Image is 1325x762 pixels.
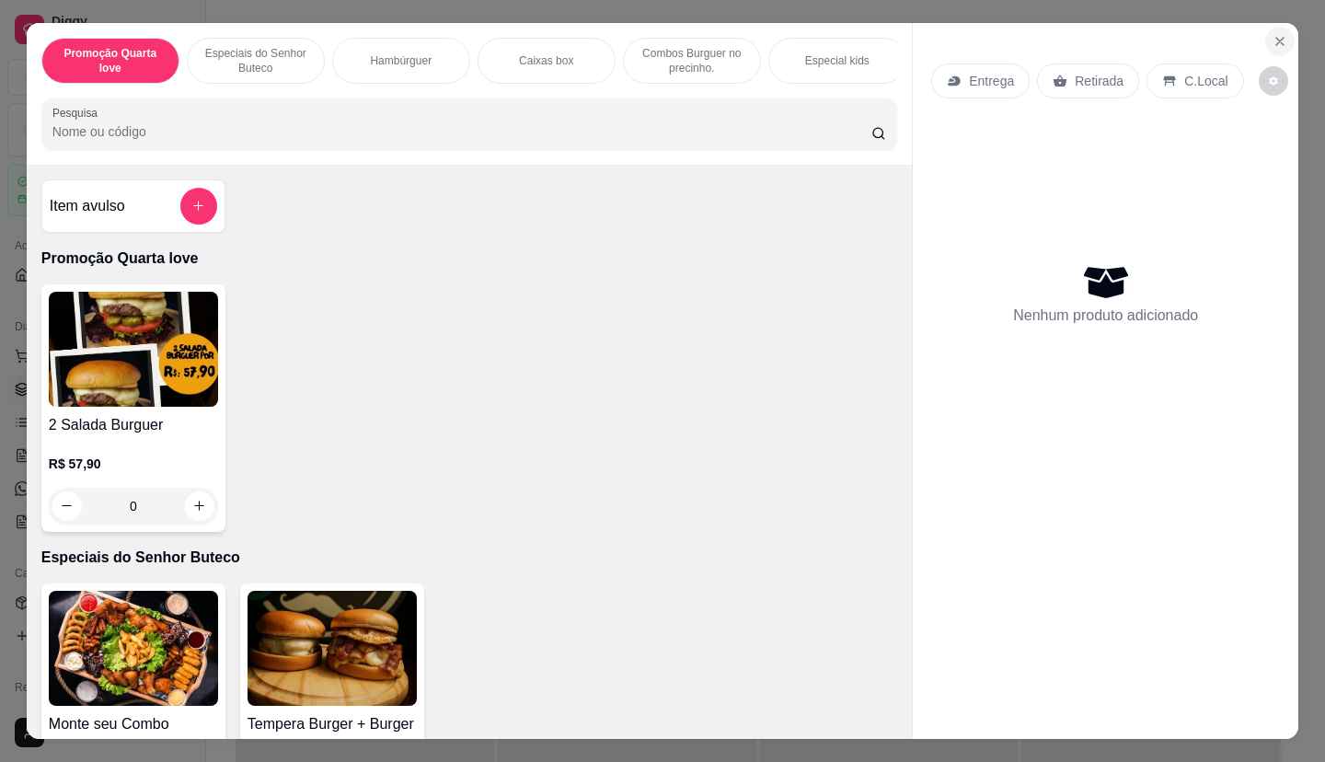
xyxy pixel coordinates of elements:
[180,188,217,225] button: add-separate-item
[52,105,104,121] label: Pesquisa
[50,195,125,217] h4: Item avulso
[1013,305,1198,327] p: Nenhum produto adicionado
[248,713,417,757] h4: Tempera Burger + Burger Buteco
[248,591,417,706] img: product-image
[185,491,214,521] button: increase-product-quantity
[49,591,218,706] img: product-image
[805,53,870,68] p: Especial kids
[52,491,82,521] button: decrease-product-quantity
[370,53,432,68] p: Hambúrguer
[1259,66,1288,96] button: decrease-product-quantity
[49,414,218,436] h4: 2 Salada Burguer
[49,292,218,407] img: product-image
[41,547,897,569] p: Especiais do Senhor Buteco
[49,713,218,735] h4: Monte seu Combo
[52,122,872,141] input: Pesquisa
[1184,72,1227,90] p: C.Local
[969,72,1014,90] p: Entrega
[1265,27,1295,56] button: Close
[519,53,573,68] p: Caixas box
[41,248,897,270] p: Promoção Quarta love
[202,46,309,75] p: Especiais do Senhor Buteco
[639,46,745,75] p: Combos Burguer no precinho.
[1075,72,1123,90] p: Retirada
[49,455,218,473] p: R$ 57,90
[57,46,164,75] p: Promoção Quarta love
